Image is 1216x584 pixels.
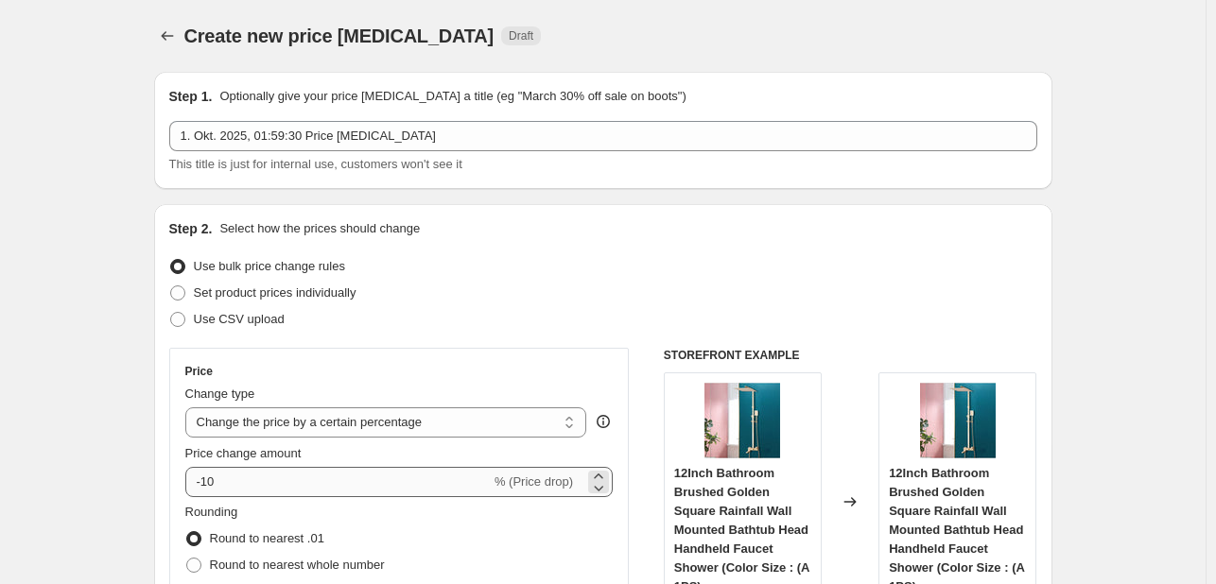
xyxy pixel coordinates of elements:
input: -15 [185,467,491,497]
div: help [594,412,613,431]
span: This title is just for internal use, customers won't see it [169,157,462,171]
h3: Price [185,364,213,379]
span: Set product prices individually [194,285,356,300]
img: 41EqMr58X5L_80x.jpg [704,383,780,458]
span: Use bulk price change rules [194,259,345,273]
p: Select how the prices should change [219,219,420,238]
h6: STOREFRONT EXAMPLE [664,348,1037,363]
span: % (Price drop) [495,474,573,489]
img: 41EqMr58X5L_80x.jpg [920,383,996,458]
button: Price change jobs [154,23,181,49]
p: Optionally give your price [MEDICAL_DATA] a title (eg "March 30% off sale on boots") [219,87,686,106]
span: Use CSV upload [194,312,285,326]
input: 30% off holiday sale [169,121,1037,151]
span: Change type [185,386,255,401]
span: Create new price [MEDICAL_DATA] [184,26,495,46]
h2: Step 2. [169,219,213,238]
span: Draft [509,28,533,43]
span: Price change amount [185,446,302,460]
h2: Step 1. [169,87,213,106]
span: Rounding [185,505,238,519]
span: Round to nearest .01 [210,531,324,545]
span: Round to nearest whole number [210,558,385,572]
